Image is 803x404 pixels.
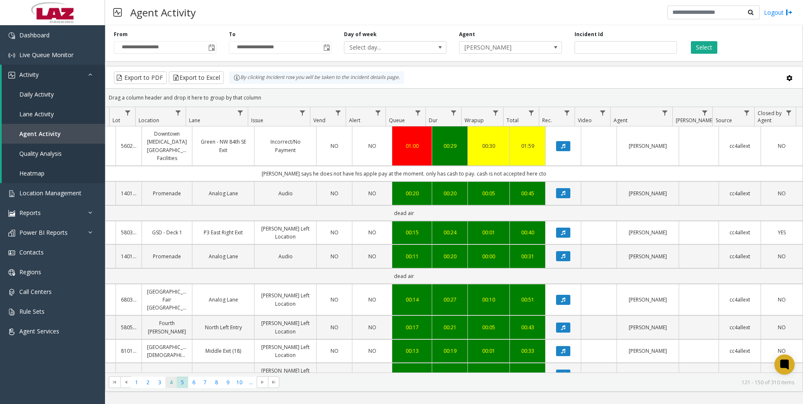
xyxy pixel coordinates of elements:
a: 830202 [121,371,136,379]
div: 01:00 [397,142,427,150]
a: NO [322,371,347,379]
div: 00:11 [397,252,427,260]
span: Location [139,117,159,124]
a: NO [357,371,387,379]
span: Agent Services [19,327,59,335]
img: 'icon' [8,230,15,236]
span: Page 1 [131,377,142,388]
a: Audio [260,189,311,197]
a: 00:23 [437,371,462,379]
a: NO [322,323,347,331]
span: Lot [113,117,120,124]
td: [PERSON_NAME] says he does not have his apple pay at the moment. only has cash to pay. cash is no... [5,166,803,181]
span: Page 3 [154,377,165,388]
a: Lane Activity [2,104,105,124]
div: 00:10 [473,296,504,304]
span: NO [778,347,786,354]
div: 00:20 [397,189,427,197]
a: 00:13 [397,347,427,355]
img: 'icon' [8,328,15,335]
span: NO [331,347,339,354]
div: 00:14 [397,296,427,304]
a: 00:05 [473,189,504,197]
button: Export to Excel [169,71,224,84]
div: 01:59 [515,142,540,150]
a: 00:43 [515,371,540,379]
a: Agent Filter Menu [659,107,671,118]
span: Agent [614,117,627,124]
a: NO [766,347,798,355]
a: NO [322,252,347,260]
span: Total [506,117,519,124]
span: Go to the next page [259,379,266,386]
a: 00:17 [397,323,427,331]
span: Select day... [344,42,426,53]
img: 'icon' [8,249,15,256]
label: Day of week [344,31,377,38]
a: Daily Activity [2,84,105,104]
a: 00:31 [515,252,540,260]
a: 00:45 [515,189,540,197]
span: NO [778,253,786,260]
a: GSD - Deck 1 [147,228,187,236]
span: Wrapup [464,117,484,124]
div: 00:01 [473,347,504,355]
span: NO [331,371,339,378]
button: Select [691,41,717,54]
a: 00:29 [437,142,462,150]
a: Source Filter Menu [741,107,753,118]
a: NO [357,323,387,331]
a: cc4allext [724,252,756,260]
a: [PERSON_NAME] [622,142,674,150]
span: Page 10 [234,377,245,388]
a: Incorrect/No Payment [260,138,311,154]
a: NO [357,252,387,260]
a: [PERSON_NAME] [622,189,674,197]
td: dead air [5,268,803,284]
a: 00:15 [397,228,427,236]
a: Analog Lane [197,252,249,260]
a: Vend Filter Menu [333,107,344,118]
div: Drag a column header and drop it here to group by that column [105,90,803,105]
a: 00:20 [437,252,462,260]
label: Incident Id [575,31,603,38]
span: Reports [19,209,41,217]
img: logout [786,8,793,17]
span: Page 11 [245,377,257,388]
h3: Agent Activity [126,2,200,23]
div: 00:16 [397,371,427,379]
a: NO [322,228,347,236]
a: [PERSON_NAME] Left Location [260,367,311,383]
img: 'icon' [8,289,15,296]
a: YES [766,228,798,236]
span: Dashboard [19,31,50,39]
img: 'icon' [8,190,15,197]
img: 'icon' [8,309,15,315]
a: [PERSON_NAME] [622,371,674,379]
a: Fourth [PERSON_NAME] [147,319,187,335]
span: Toggle popup [207,42,216,53]
a: North Left Entry [197,323,249,331]
span: Source [716,117,732,124]
div: 00:05 [473,323,504,331]
span: Dur [429,117,438,124]
a: Issue Filter Menu [297,107,308,118]
span: Go to the last page [268,376,279,388]
div: 00:21 [437,323,462,331]
span: Toggle popup [322,42,331,53]
span: Call Centers [19,288,52,296]
a: 00:33 [515,347,540,355]
a: cc4allext [724,142,756,150]
span: Page 6 [188,377,199,388]
div: Data table [105,107,803,373]
a: cc4allext [724,189,756,197]
a: Total Filter Menu [526,107,537,118]
a: Activity [2,65,105,84]
a: Promenade [147,252,187,260]
span: Lane [189,117,200,124]
a: NO [766,371,798,379]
